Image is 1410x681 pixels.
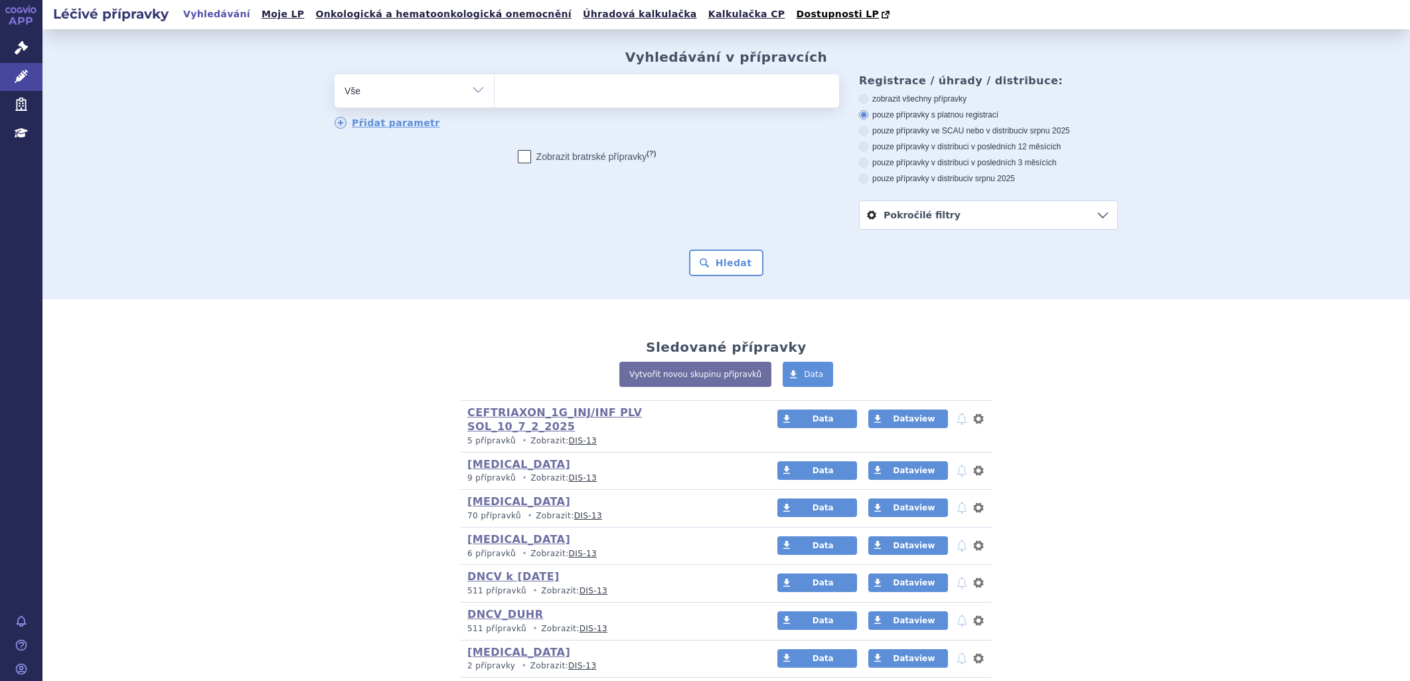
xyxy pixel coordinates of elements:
[813,414,834,423] span: Data
[868,498,948,517] a: Dataview
[893,616,935,625] span: Dataview
[972,411,985,427] button: nastavení
[467,661,515,670] span: 2 přípravky
[646,339,807,355] h2: Sledované přípravky
[467,435,752,447] p: Zobrazit:
[467,495,570,508] a: [MEDICAL_DATA]
[467,511,521,520] span: 70 přípravků
[777,649,857,668] a: Data
[1024,126,1069,135] span: v srpnu 2025
[467,608,543,621] a: DNCV_DUHR
[518,660,530,672] i: •
[580,624,607,633] a: DIS-13
[689,250,764,276] button: Hledat
[955,613,969,629] button: notifikace
[467,510,752,522] p: Zobrazit:
[529,623,541,635] i: •
[704,5,789,23] a: Kalkulačka CP
[467,585,752,597] p: Zobrazit:
[467,623,752,635] p: Zobrazit:
[467,586,526,595] span: 511 přípravků
[518,150,657,163] label: Zobrazit bratrské přípravky
[893,414,935,423] span: Dataview
[813,503,834,512] span: Data
[335,117,440,129] a: Přidat parametr
[647,149,656,158] abbr: (?)
[569,436,597,445] a: DIS-13
[777,410,857,428] a: Data
[804,370,823,379] span: Data
[972,463,985,479] button: nastavení
[893,578,935,587] span: Dataview
[972,538,985,554] button: nastavení
[796,9,879,19] span: Dostupnosti LP
[955,411,969,427] button: notifikace
[955,500,969,516] button: notifikace
[868,573,948,592] a: Dataview
[972,650,985,666] button: nastavení
[467,473,516,483] span: 9 přípravků
[467,549,516,558] span: 6 přípravků
[813,616,834,625] span: Data
[859,141,1118,152] label: pouze přípravky v distribuci v posledních 12 měsících
[518,548,530,560] i: •
[258,5,308,23] a: Moje LP
[579,5,701,23] a: Úhradová kalkulačka
[859,74,1118,87] h3: Registrace / úhrady / distribuce:
[868,536,948,555] a: Dataview
[518,435,530,447] i: •
[859,94,1118,104] label: zobrazit všechny přípravky
[179,5,254,23] a: Vyhledávání
[619,362,771,387] a: Vytvořit novou skupinu přípravků
[467,406,642,433] a: CEFTRIAXON_1G_INJ/INF PLV SOL_10_7_2_2025
[311,5,576,23] a: Onkologická a hematoonkologická onemocnění
[813,466,834,475] span: Data
[972,575,985,591] button: nastavení
[813,654,834,663] span: Data
[859,125,1118,136] label: pouze přípravky ve SCAU nebo v distribuci
[868,461,948,480] a: Dataview
[859,157,1118,168] label: pouze přípravky v distribuci v posledních 3 měsících
[574,511,602,520] a: DIS-13
[467,533,570,546] a: [MEDICAL_DATA]
[569,549,597,558] a: DIS-13
[580,586,607,595] a: DIS-13
[529,585,541,597] i: •
[777,611,857,630] a: Data
[467,436,516,445] span: 5 přípravků
[893,503,935,512] span: Dataview
[972,613,985,629] button: nastavení
[777,498,857,517] a: Data
[524,510,536,522] i: •
[955,650,969,666] button: notifikace
[868,410,948,428] a: Dataview
[568,661,596,670] a: DIS-13
[792,5,896,24] a: Dostupnosti LP
[625,49,828,65] h2: Vyhledávání v přípravcích
[813,541,834,550] span: Data
[467,660,752,672] p: Zobrazit:
[972,500,985,516] button: nastavení
[777,536,857,555] a: Data
[955,538,969,554] button: notifikace
[813,578,834,587] span: Data
[467,646,570,658] a: [MEDICAL_DATA]
[893,541,935,550] span: Dataview
[467,458,570,471] a: [MEDICAL_DATA]
[518,473,530,484] i: •
[955,463,969,479] button: notifikace
[42,5,179,23] h2: Léčivé přípravky
[467,548,752,560] p: Zobrazit:
[868,611,948,630] a: Dataview
[969,174,1014,183] span: v srpnu 2025
[783,362,833,387] a: Data
[955,575,969,591] button: notifikace
[859,173,1118,184] label: pouze přípravky v distribuci
[859,110,1118,120] label: pouze přípravky s platnou registrací
[868,649,948,668] a: Dataview
[569,473,597,483] a: DIS-13
[893,466,935,475] span: Dataview
[777,573,857,592] a: Data
[467,473,752,484] p: Zobrazit:
[860,201,1117,229] a: Pokročilé filtry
